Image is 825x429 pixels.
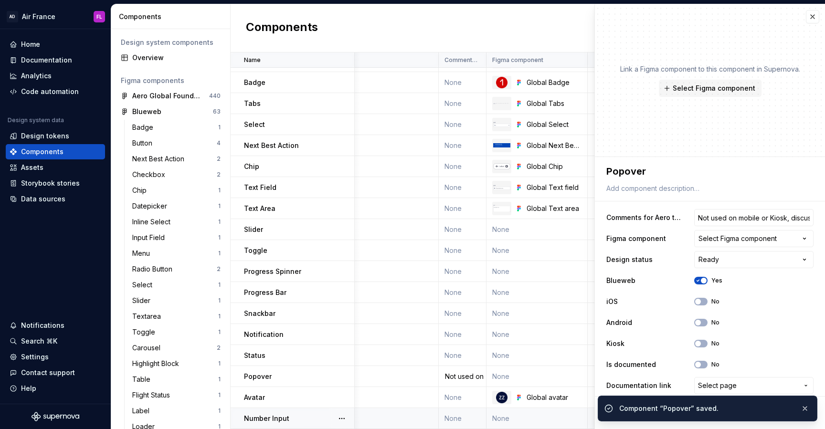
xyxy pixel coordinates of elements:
td: None [439,72,487,93]
p: Avatar [244,393,265,402]
label: Kiosk [606,339,624,348]
div: 1 [218,281,221,289]
p: Progress Bar [244,288,286,297]
a: Code automation [6,84,105,99]
div: Design tokens [21,131,69,141]
div: Next Best Action [132,154,188,164]
div: Global Text area [527,204,582,213]
a: Toggle1 [128,324,224,340]
p: Status [244,351,265,360]
td: None [439,198,487,219]
div: Air France [22,12,55,21]
a: Storybook stories [6,176,105,191]
p: Link a Figma component to this component in Supernova. [620,64,800,74]
a: Inline Select1 [128,214,224,230]
img: Global Text area [493,205,510,211]
div: FL [96,13,102,21]
a: Button4 [128,136,224,151]
button: Select page [694,377,814,394]
div: 1 [218,202,221,210]
p: Text Area [244,204,275,213]
div: Label [132,406,153,416]
div: Global avatar [527,393,582,402]
a: Label1 [128,403,224,419]
p: Snackbar [244,309,275,318]
a: Select1 [128,277,224,293]
label: iOS [606,297,618,306]
a: Assets [6,160,105,175]
td: None [439,261,487,282]
p: Popover [244,372,272,381]
div: Figma components [121,76,221,85]
div: 4 [217,139,221,147]
div: Global Text field [527,183,582,192]
p: Chip [244,162,259,171]
td: None [487,324,588,345]
div: Home [21,40,40,49]
a: Design tokens [6,128,105,144]
a: Blueweb63 [117,104,224,119]
div: Search ⌘K [21,336,57,346]
input: Empty [694,209,814,226]
div: Datepicker [132,201,171,211]
img: Global Text field [493,185,510,190]
td: None [439,387,487,408]
td: None [487,408,588,429]
span: Select page [698,381,737,390]
td: None [439,219,487,240]
div: Code automation [21,87,79,96]
p: Tabs [244,99,261,108]
a: Flight Status1 [128,387,224,403]
div: Checkbox [132,170,169,179]
label: Comments for Aero team [606,213,683,222]
div: 1 [218,297,221,304]
button: Select Figma component [694,230,814,247]
a: Components [6,144,105,159]
a: Aero Global Foundation440 [117,88,224,104]
div: 1 [218,313,221,320]
a: Input Field1 [128,230,224,245]
button: Select Figma component [659,80,762,97]
div: 2 [217,265,221,273]
div: Blueweb [132,107,161,116]
p: Number Input [244,414,289,423]
label: Android [606,318,632,327]
td: None [487,219,588,240]
label: Yes [711,277,722,284]
label: No [711,298,719,305]
div: Global Tabs [527,99,582,108]
td: None [487,282,588,303]
div: Inline Select [132,217,174,227]
p: Notification [244,330,284,339]
div: Contact support [21,368,75,377]
textarea: Popover [604,163,812,180]
td: None [439,345,487,366]
div: Select [132,280,156,290]
div: 440 [209,92,221,100]
div: Components [21,147,63,157]
p: Toggle [244,246,267,255]
td: None [439,303,487,324]
a: Radio Button2 [128,262,224,277]
img: Global avatar [496,392,508,403]
div: Toggle [132,327,159,337]
div: Analytics [21,71,52,81]
img: Global Next Best Action [493,143,510,147]
div: Overview [132,53,221,63]
label: Blueweb [606,276,635,285]
td: None [439,177,487,198]
td: None [487,345,588,366]
p: Badge [244,78,265,87]
div: 1 [218,218,221,226]
div: 1 [218,328,221,336]
button: Contact support [6,365,105,380]
div: 1 [218,360,221,367]
svg: Supernova Logo [32,412,79,421]
img: Global Select [493,122,510,127]
a: Badge1 [128,120,224,135]
a: Slider1 [128,293,224,308]
td: None [487,303,588,324]
td: None [439,240,487,261]
td: None [439,156,487,177]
